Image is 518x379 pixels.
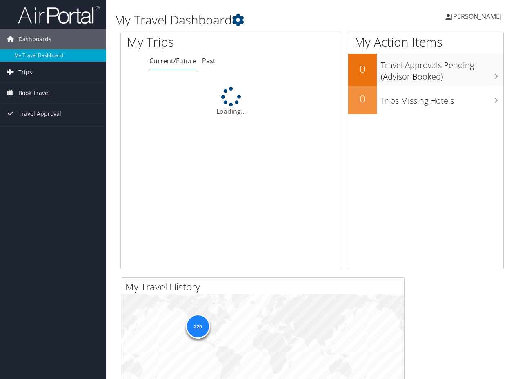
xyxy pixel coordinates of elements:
h1: My Trips [127,33,243,51]
h1: My Action Items [348,33,504,51]
div: 220 [185,314,210,339]
h1: My Travel Dashboard [114,11,378,29]
div: Loading... [121,87,341,116]
h3: Trips Missing Hotels [381,91,504,106]
a: 0Travel Approvals Pending (Advisor Booked) [348,54,504,85]
a: Current/Future [149,56,196,65]
a: 0Trips Missing Hotels [348,86,504,114]
h2: 0 [348,62,377,76]
img: airportal-logo.png [18,5,100,24]
span: Trips [18,62,32,82]
span: Book Travel [18,83,50,103]
h2: 0 [348,92,377,106]
span: Travel Approval [18,104,61,124]
h2: My Travel History [125,280,404,294]
a: Past [202,56,216,65]
span: [PERSON_NAME] [451,12,502,21]
a: [PERSON_NAME] [445,4,510,29]
span: Dashboards [18,29,51,49]
h3: Travel Approvals Pending (Advisor Booked) [381,55,504,82]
